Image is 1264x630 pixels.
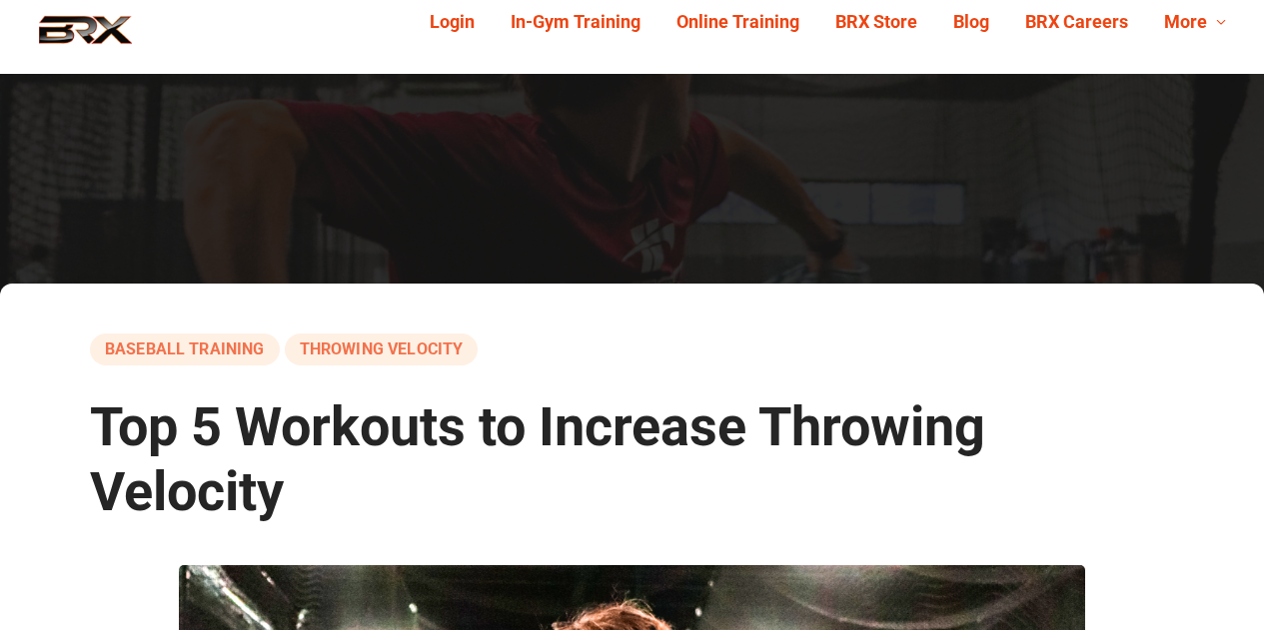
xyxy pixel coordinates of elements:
[1146,7,1244,38] a: More
[658,7,817,38] a: Online Training
[412,7,493,38] a: Login
[817,7,935,38] a: BRX Store
[20,15,151,59] img: BRX Performance
[493,7,658,38] a: In-Gym Training
[90,333,280,365] a: baseball training
[90,395,985,523] span: Top 5 Workouts to Increase Throwing Velocity
[935,7,1007,38] a: Blog
[285,333,479,365] a: Throwing Velocity
[397,7,1244,38] div: Navigation Menu
[90,333,1174,365] div: ,
[1007,7,1146,38] a: BRX Careers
